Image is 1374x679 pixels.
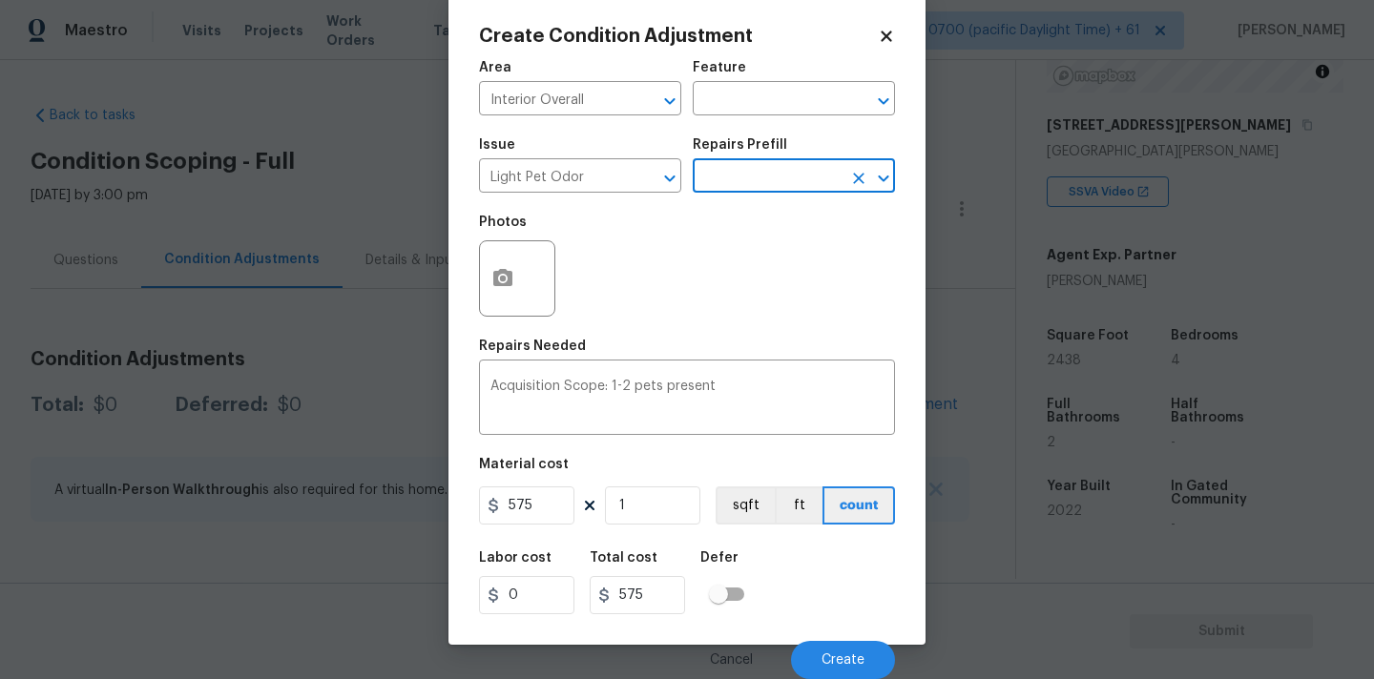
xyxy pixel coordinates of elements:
span: Cancel [710,653,753,668]
h5: Area [479,61,511,74]
button: Open [870,165,897,192]
button: Open [656,88,683,114]
h5: Photos [479,216,527,229]
button: count [822,486,895,525]
span: Create [822,653,864,668]
h5: Repairs Prefill [693,138,787,152]
h2: Create Condition Adjustment [479,27,878,46]
h5: Material cost [479,458,569,471]
button: Create [791,641,895,679]
h5: Total cost [590,551,657,565]
h5: Issue [479,138,515,152]
button: sqft [716,486,775,525]
button: Cancel [679,641,783,679]
h5: Feature [693,61,746,74]
h5: Defer [700,551,739,565]
button: Open [870,88,897,114]
button: Open [656,165,683,192]
button: ft [775,486,822,525]
button: Clear [845,165,872,192]
h5: Labor cost [479,551,552,565]
h5: Repairs Needed [479,339,586,353]
textarea: Acquisition Scope: 1-2 pets present [490,380,884,420]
